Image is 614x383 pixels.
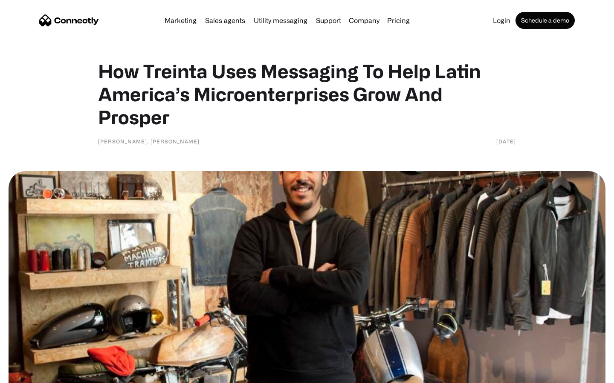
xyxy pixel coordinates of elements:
a: Pricing [384,17,413,24]
ul: Language list [17,368,51,380]
div: Company [349,14,379,26]
a: Sales agents [202,17,249,24]
div: [PERSON_NAME], [PERSON_NAME] [98,137,200,146]
a: Marketing [161,17,200,24]
h1: How Treinta Uses Messaging To Help Latin America’s Microenterprises Grow And Prosper [98,60,516,129]
a: home [39,14,99,27]
aside: Language selected: English [9,368,51,380]
a: Login [489,17,514,24]
div: [DATE] [496,137,516,146]
a: Support [313,17,345,24]
div: Company [346,14,382,26]
a: Schedule a demo [516,12,575,29]
a: Utility messaging [250,17,311,24]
